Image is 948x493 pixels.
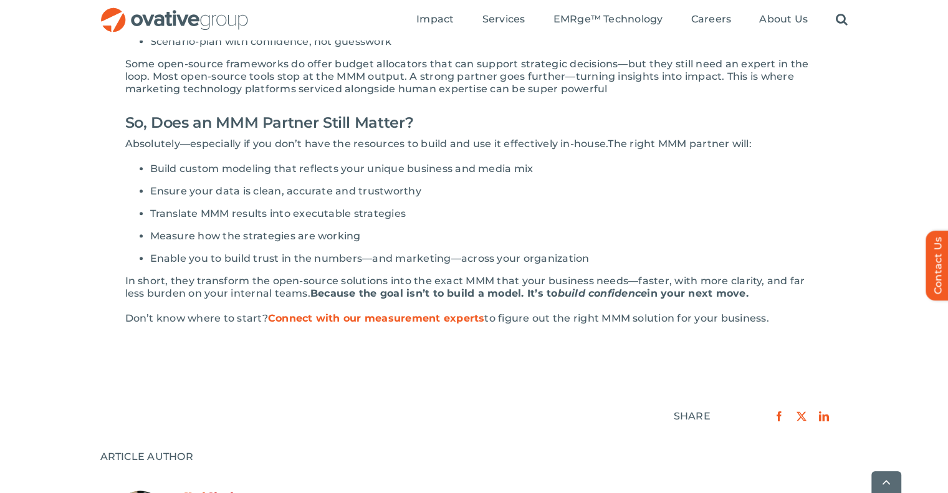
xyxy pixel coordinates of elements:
[836,13,848,27] a: Search
[125,275,805,299] span: e open-source solutions into the exact MMM that your business needs—faster, with more clarity, an...
[553,13,663,27] a: EMRge™ Technology
[482,13,525,26] span: Services
[125,312,268,324] span: Don’t know where to start?
[691,13,732,26] span: Careers
[100,451,848,463] div: ARTICLE AUTHOR
[482,13,525,27] a: Services
[150,163,534,175] span: Build custom modeling that reflects your unique business and media mix
[813,408,835,424] a: LinkedIn
[484,312,768,324] span: to figure out the right MMM solution for your business.
[557,287,647,299] span: build confidence
[647,287,748,299] span: in your next move.
[150,252,590,264] span: Enable you to build trust in the numbers—and marketing—across your organization
[125,58,809,95] span: eworks do offer budget allocators that can support strategic decisions—but they still need an exp...
[553,13,663,26] span: EMRge™ Technology
[150,36,392,47] span: Scenario-plan with confidence, not guesswork
[768,408,790,424] a: Facebook
[674,410,711,423] div: SHARE
[759,13,808,26] span: About Us
[608,138,751,150] span: The right MMM partner will:
[759,13,808,27] a: About Us
[125,138,608,150] span: Absolutely—especially if you don’t have the resources to build and use it effectively in-house.
[790,408,813,424] a: X
[125,108,823,138] h2: So, Does an MMM Partner Still Matter?
[125,275,264,287] span: In short, they transform th
[268,312,485,324] a: Connect with our measurement experts
[125,58,251,70] span: Some open-source fram
[310,287,558,299] span: Because the goal isn’t to build a model. It’s to
[150,230,361,242] span: Measure how the strategies are working
[416,13,454,26] span: Impact
[150,208,406,219] span: Translate MMM results into executable strategies
[416,13,454,27] a: Impact
[150,185,421,197] span: Ensure your data is clean, accurate and trustworthy
[100,6,249,18] a: OG_Full_horizontal_RGB
[691,13,732,27] a: Careers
